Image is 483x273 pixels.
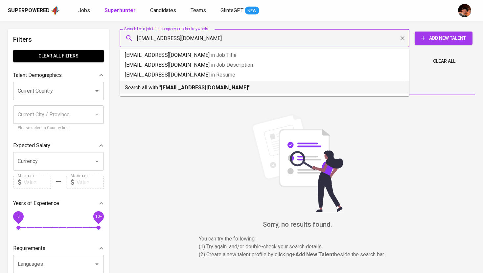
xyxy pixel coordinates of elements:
p: You can try the following : [199,235,396,243]
img: diemas@glints.com [458,4,471,17]
a: Teams [191,7,207,15]
p: [EMAIL_ADDRESS][DOMAIN_NAME] [125,71,404,79]
input: Value [24,176,51,189]
a: GlintsGPT NEW [220,7,259,15]
input: Value [77,176,104,189]
h6: Sorry, no results found. [120,219,475,230]
a: Candidates [150,7,177,15]
b: [EMAIL_ADDRESS][DOMAIN_NAME] [161,84,248,91]
span: 0 [17,214,19,219]
p: (1) Try again, and/or double-check your search details, [199,243,396,251]
p: (2) Create a new talent profile by clicking beside the search bar. [199,251,396,259]
p: [EMAIL_ADDRESS][DOMAIN_NAME] [125,61,404,69]
span: 10+ [95,214,102,219]
div: Years of Experience [13,197,104,210]
span: GlintsGPT [220,7,243,13]
span: in Resume [211,72,235,78]
a: Jobs [78,7,91,15]
span: Add New Talent [420,34,467,42]
p: Search all with " " [125,84,404,92]
span: NEW [245,8,259,14]
img: app logo [51,6,60,15]
p: Expected Salary [13,142,50,149]
button: Open [92,157,102,166]
button: Clear [398,34,407,43]
p: Years of Experience [13,199,59,207]
button: Open [92,86,102,96]
div: Expected Salary [13,139,104,152]
span: in Job Title [211,52,237,58]
span: Teams [191,7,206,13]
img: file_searching.svg [248,114,347,212]
span: Clear All [433,57,455,65]
button: Open [92,260,102,269]
button: Clear All filters [13,50,104,62]
h6: Filters [13,34,104,45]
span: Candidates [150,7,176,13]
span: Clear All filters [18,52,99,60]
div: Requirements [13,242,104,255]
div: Superpowered [8,7,50,14]
button: Clear All [430,55,458,67]
p: [EMAIL_ADDRESS][DOMAIN_NAME] [125,51,404,59]
b: Superhunter [104,7,136,13]
a: Superhunter [104,7,137,15]
p: Please select a Country first [18,125,99,131]
div: Talent Demographics [13,69,104,82]
button: Add New Talent [415,32,472,45]
span: in Job Description [211,62,253,68]
p: Talent Demographics [13,71,62,79]
span: Jobs [78,7,90,13]
b: + Add New Talent [292,251,334,258]
a: Superpoweredapp logo [8,6,60,15]
p: Requirements [13,244,45,252]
